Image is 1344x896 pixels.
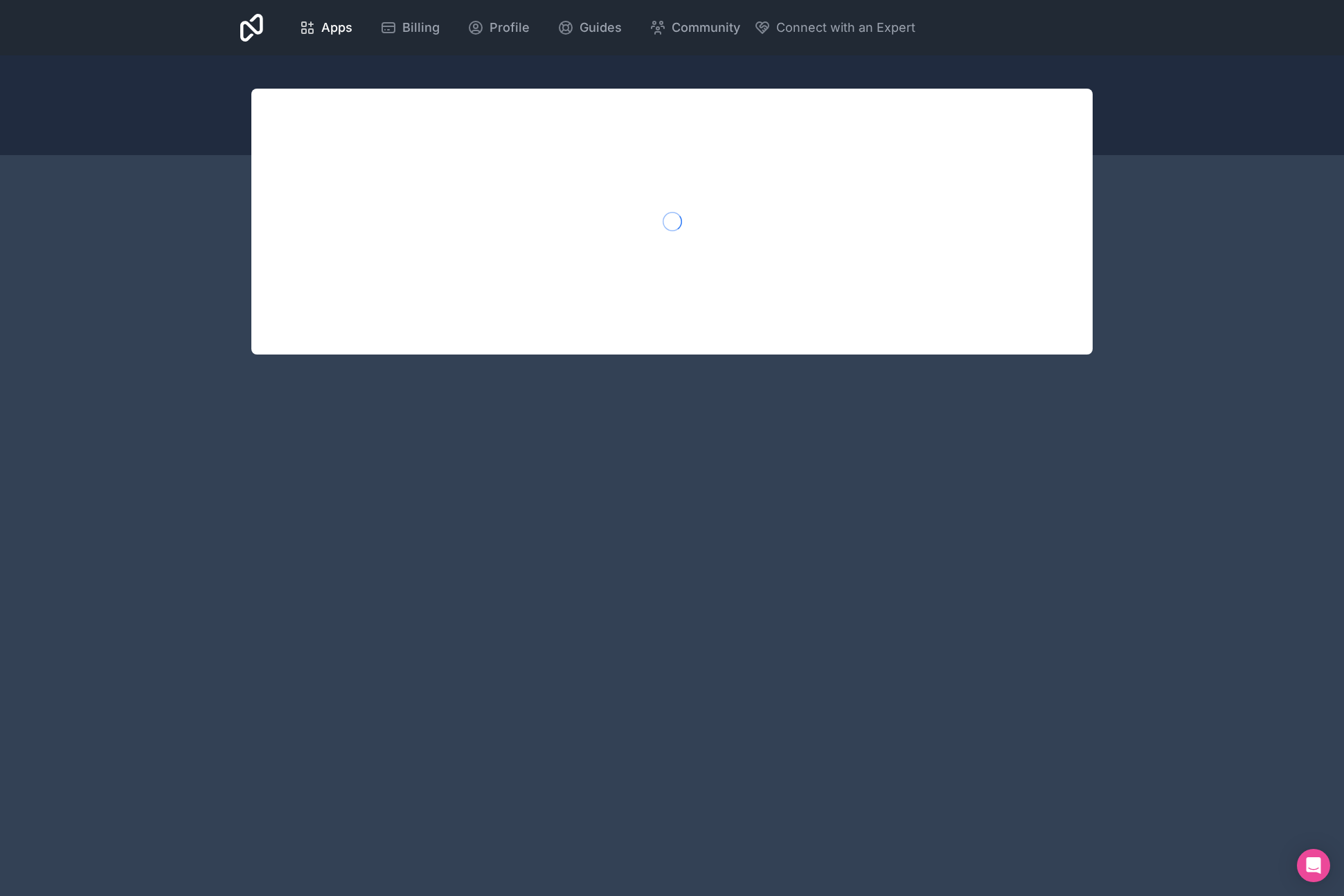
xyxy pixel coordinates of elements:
button: Connect with an Expert [754,18,915,37]
a: Guides [546,12,633,43]
div: Open Intercom Messenger [1297,849,1330,882]
a: Apps [288,12,364,43]
span: Profile [490,18,530,37]
span: Apps [321,18,352,37]
a: Billing [369,12,451,43]
span: Community [672,18,740,37]
a: Community [638,12,751,43]
span: Billing [402,18,440,37]
span: Guides [580,18,622,37]
a: Profile [456,12,541,43]
span: Connect with an Expert [776,18,915,37]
